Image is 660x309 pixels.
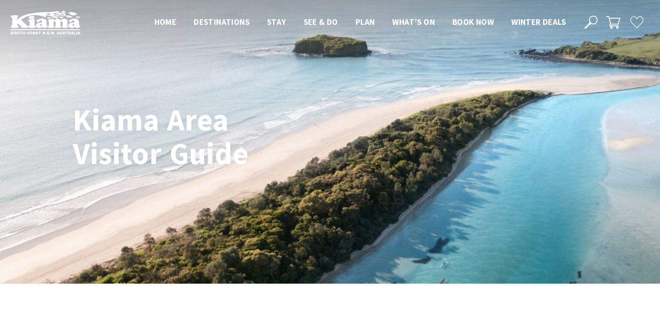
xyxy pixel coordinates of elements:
[452,17,494,27] span: Book now
[194,17,250,27] span: Destinations
[356,17,375,27] span: Plan
[392,17,435,27] span: What’s On
[146,15,575,30] nav: Main Menu
[267,17,286,27] span: Stay
[511,17,566,27] span: Winter Deals
[10,10,80,34] img: Kiama Logo
[154,17,177,27] span: Home
[304,17,338,27] span: See & Do
[73,103,319,170] h1: Kiama Area Visitor Guide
